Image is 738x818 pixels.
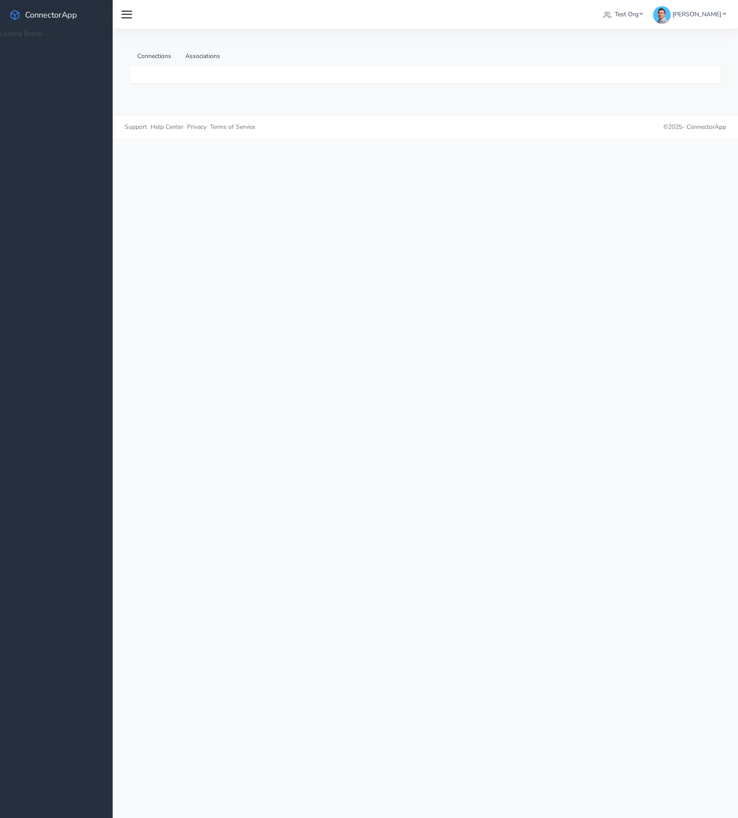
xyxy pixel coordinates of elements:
span: Help Center [151,123,184,131]
img: Velimir Lesikov [653,6,671,24]
span: Support [125,123,147,131]
span: Privacy [187,123,206,131]
span: Test Org [615,10,639,18]
a: Connections [130,46,178,66]
a: Associations [178,46,227,66]
p: © 2025 - [432,122,727,131]
span: Terms of Service [210,123,255,131]
a: Test Org [600,6,646,22]
span: ConnectorApp [687,123,726,131]
span: [PERSON_NAME] [672,10,721,18]
a: [PERSON_NAME] [650,6,729,22]
span: ConnectorApp [25,9,77,20]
